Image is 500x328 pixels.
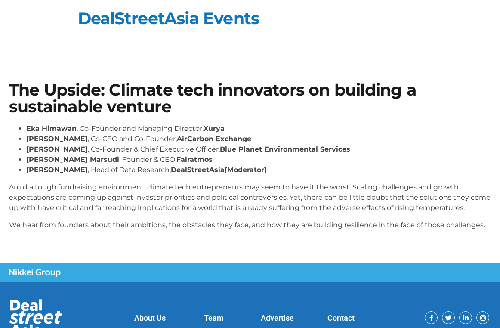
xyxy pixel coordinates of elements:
[26,155,491,165] li: , Founder & CEO,
[26,134,491,144] li: , Co-CEO and Co-Founder,
[26,145,88,153] strong: [PERSON_NAME]
[26,166,88,174] strong: [PERSON_NAME]
[225,166,267,174] strong: [Moderator]
[26,124,77,133] strong: Eka Himawan
[9,82,491,115] h1: The Upside: Climate tech innovators on building a sustainable venture
[171,166,225,174] strong: DealStreetAsia
[204,313,224,322] a: Team
[26,155,119,164] strong: [PERSON_NAME] Marsudi
[26,144,491,155] li: , Co-Founder & Chief Executive Officer,
[261,313,294,322] a: Advertise
[204,124,225,133] strong: Xurya
[177,135,251,143] strong: AirCarbon Exchange
[26,165,491,175] li: , Head of Data Research,
[220,145,350,153] strong: Blue Planet Environmental Services
[176,155,213,164] strong: Fairatmos
[26,124,491,134] li: , Co-Founder and Managing Director,
[26,135,88,143] strong: [PERSON_NAME]
[327,313,355,322] a: Contact
[134,313,166,322] a: About Us
[9,269,61,277] img: Nikkei Group
[9,220,491,230] p: We hear from founders about their ambitions, the obstacles they face, and how they are building r...
[9,182,491,213] p: Amid a tough fundraising environment, climate tech entrepreneurs may seem to have it the worst. S...
[78,8,259,28] a: DealStreetAsia Events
